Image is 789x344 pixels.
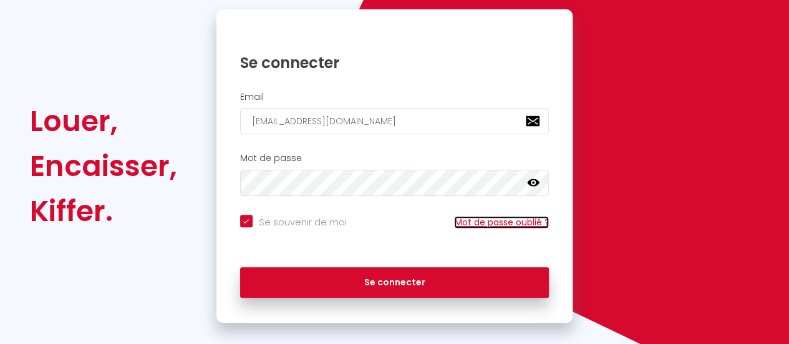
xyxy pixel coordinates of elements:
button: Se connecter [240,267,549,298]
h1: Se connecter [240,53,549,72]
div: Louer, [30,99,177,144]
input: Ton Email [240,108,549,134]
h2: Mot de passe [240,153,549,164]
div: Kiffer. [30,189,177,233]
a: Mot de passe oublié ? [454,216,549,229]
div: Encaisser, [30,144,177,189]
h2: Email [240,92,549,102]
